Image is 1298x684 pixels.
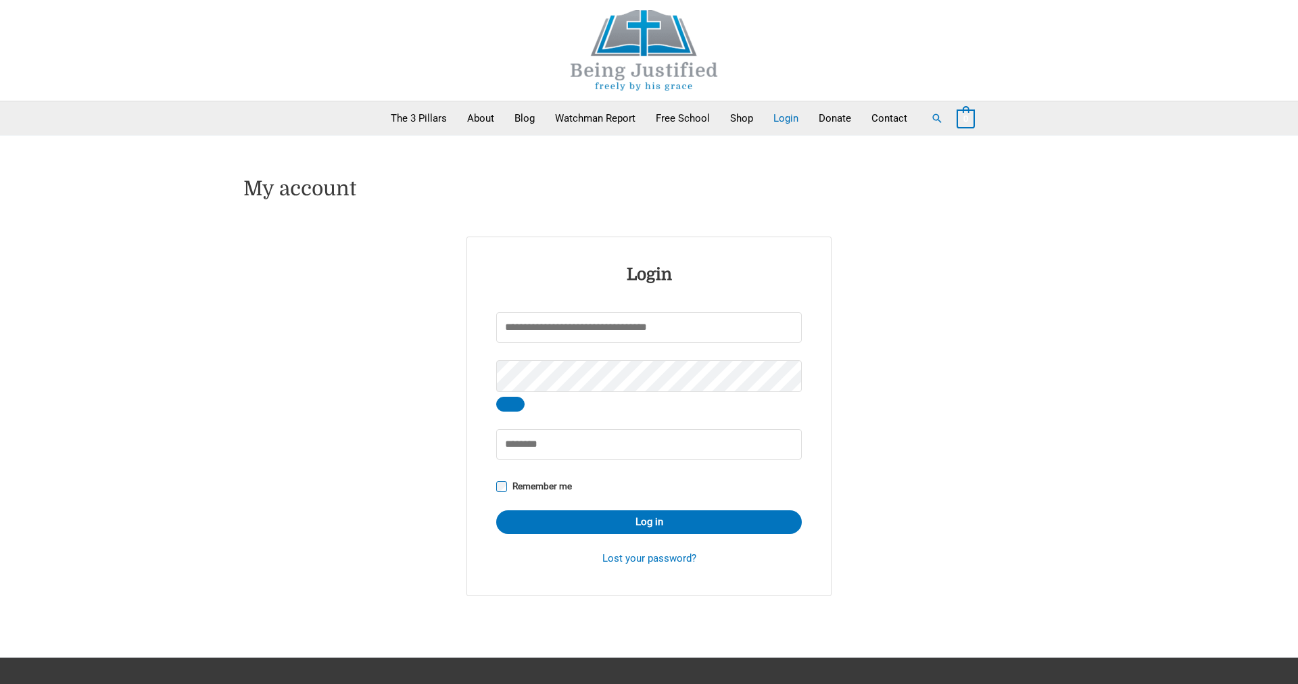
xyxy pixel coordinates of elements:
a: Search button [931,112,943,124]
input: Remember me [496,481,507,492]
nav: Primary Site Navigation [381,101,917,135]
img: Being Justified [543,10,746,91]
span: 0 [963,114,968,124]
h2: Login [494,264,804,286]
a: Contact [861,101,917,135]
a: Shop [720,101,763,135]
a: View Shopping Cart, empty [957,112,975,124]
a: Blog [504,101,545,135]
a: Lost your password? [602,552,696,564]
button: Log in [496,510,802,534]
span: Remember me [512,481,572,491]
a: Donate [809,101,861,135]
a: Free School [646,101,720,135]
a: Login [763,101,809,135]
a: The 3 Pillars [381,101,457,135]
a: Watchman Report [545,101,646,135]
h1: My account [243,176,1055,201]
button: Show password [496,397,525,412]
a: About [457,101,504,135]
